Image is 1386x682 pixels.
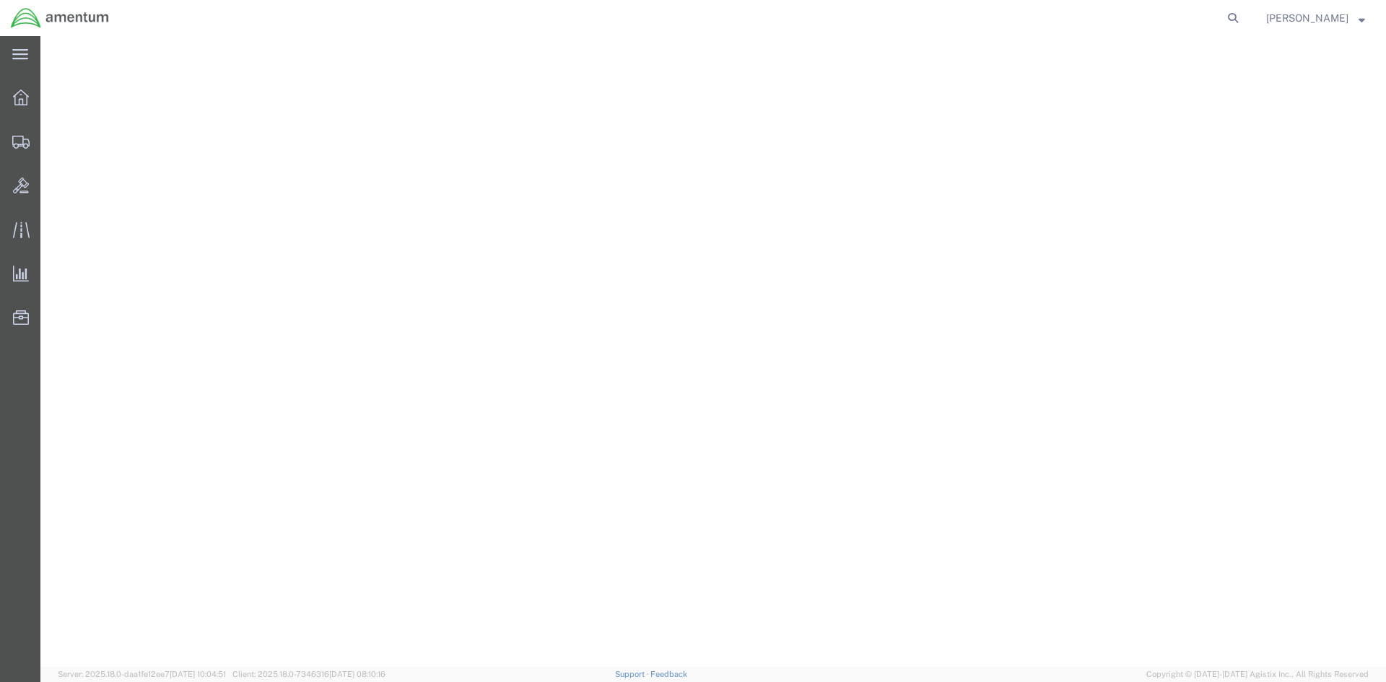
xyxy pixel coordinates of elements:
button: [PERSON_NAME] [1265,9,1366,27]
a: Support [615,670,651,678]
a: Feedback [650,670,687,678]
span: [DATE] 08:10:16 [329,670,385,678]
span: Server: 2025.18.0-daa1fe12ee7 [58,670,226,678]
iframe: FS Legacy Container [40,36,1386,667]
span: Copyright © [DATE]-[DATE] Agistix Inc., All Rights Reserved [1146,668,1369,681]
span: [DATE] 10:04:51 [170,670,226,678]
span: Client: 2025.18.0-7346316 [232,670,385,678]
img: logo [10,7,110,29]
span: Jessica White [1266,10,1348,26]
